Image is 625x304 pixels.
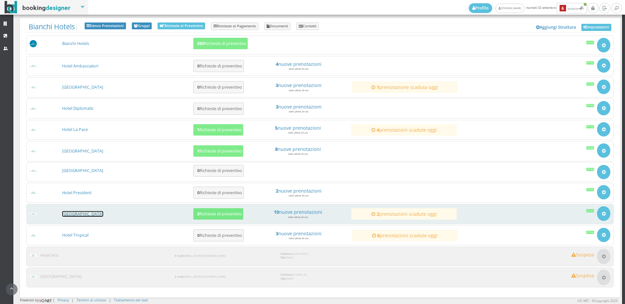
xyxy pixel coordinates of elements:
[193,124,243,136] button: 1Richieste di preventivo
[586,125,594,128] div: Attiva
[30,275,37,278] img: e2de19487d3611ed9c9d0608f5526cb6_max100.png
[296,22,319,30] a: Contatti
[193,81,244,93] button: 0Richieste di preventivo
[249,104,348,109] h4: nuove prenotazioni
[288,152,308,155] small: nelle ultime 24 ore
[197,41,204,46] b: 293
[62,168,103,173] a: [GEOGRAPHIC_DATA]
[20,297,55,303] div: Powered by |
[275,125,278,131] strong: 5
[193,60,244,72] button: 0Richieste di preventivo
[377,127,379,133] strong: 4
[30,65,37,67] img: a22403af7d3611ed9c9d0608f5526cb6_max100.png
[195,106,242,111] h5: Richieste di preventivo
[62,211,103,217] a: [GEOGRAPHIC_DATA]
[109,297,111,302] div: |
[571,273,594,278] h4: Sospesa
[197,148,199,154] b: 1
[172,272,277,282] div: [EMAIL_ADDRESS][DOMAIN_NAME]
[249,188,348,194] a: 2nuove prenotazioni
[197,106,200,111] b: 0
[195,233,242,238] h5: Richieste di preventivo
[289,194,309,197] small: nelle ultime 24 ore
[586,41,594,44] div: Attiva
[39,298,53,303] img: ionet_small_logo.png
[30,191,37,194] img: da2a24d07d3611ed9c9d0608f5526cb6_max100.png
[193,208,243,220] button: 3Richieste di preventivo
[280,277,286,280] strong: Tipo:
[193,229,244,241] button: 0Richieste di preventivo
[30,40,37,48] img: 56a3b5230dfa11eeb8a602419b1953d8_max100.png
[62,63,98,69] a: Hotel Ambasciatori
[288,131,308,134] small: nelle ultime 24 ore
[62,148,103,154] a: [GEOGRAPHIC_DATA]
[469,3,492,13] a: Profilo
[193,145,243,157] button: 1Richieste di preventivo
[289,67,309,70] small: nelle ultime 24 ore
[30,213,37,216] img: ea773b7e7d3611ed9c9d0608f5526cb6_max100.png
[249,82,348,88] h4: nuove prenotazioni
[193,187,244,199] button: 0Richieste di preventivo
[586,168,594,171] div: Attiva
[276,230,278,237] strong: 3
[85,22,126,30] a: Elenco Prenotazioni
[249,188,348,194] h4: nuove prenotazioni
[280,252,292,255] strong: Telefono:
[355,233,454,238] a: 6prenotazioni scadute oggi
[158,22,205,29] a: Richieste di Preventivo
[289,89,309,92] small: nelle ultime 24 ore
[249,231,348,236] h4: nuove prenotazioni
[276,61,278,67] strong: 4
[277,270,383,283] div: 054786126 Hotel
[29,22,79,31] span: |
[377,232,380,239] strong: 6
[62,127,88,132] a: Hotel La Pace
[248,146,348,152] h4: nuove prenotazioni
[355,84,454,90] a: 1prenotazione scaduta oggi
[354,127,454,133] h4: prenotazioni scadute oggi
[195,127,242,132] h5: Richieste di preventivo
[197,127,199,133] b: 1
[195,211,242,216] h5: Richieste di preventivo
[58,297,69,302] a: Privacy
[114,297,148,302] a: Trattamento dei dati
[175,275,184,278] strong: E-mail:
[195,190,242,195] h5: Richieste di preventivo
[62,41,89,46] a: Bianchi Hotels
[249,104,348,109] a: 3nuove prenotazioni
[249,61,348,67] a: 4nuove prenotazioni
[248,146,348,152] a: 8nuove prenotazioni
[248,209,348,215] a: 10nuove prenotazioni
[560,5,566,12] b: 6
[249,61,348,67] h4: nuove prenotazioni
[30,254,37,257] img: ab96904f7d3611ed9c9d0608f5526cb6_max100.png
[288,216,308,219] small: nelle ultime 24 ore
[571,252,594,257] h4: Sospesa
[354,127,454,133] a: 4prenotazioni scadute oggi
[586,209,594,212] div: Attiva
[197,168,200,173] b: 0
[248,209,348,215] h4: nuove prenotazioni
[29,22,75,31] a: Bianchi Hotels
[586,104,594,107] div: Attiva
[248,125,348,131] h4: nuove prenotazioni
[76,297,106,302] a: Termini di utilizzo
[30,86,37,89] img: b34dc2487d3611ed9c9d0608f5526cb6_max100.png
[62,106,94,111] a: Hotel Diplomatic
[249,231,348,236] a: 3nuove prenotazioni
[377,211,379,217] strong: 2
[581,24,611,31] a: Impostazioni
[193,103,244,115] button: 0Richieste di preventivo
[276,188,278,194] strong: 2
[355,84,454,90] h4: prenotazione scaduta oggi
[354,211,454,217] h4: prenotazioni scadute oggi
[275,146,278,152] strong: 8
[289,237,309,240] small: nelle ultime 24 ore
[586,231,594,234] div: Attiva
[495,4,524,13] a: [PERSON_NAME]
[132,22,152,30] a: Gruppi
[354,211,454,217] a: 2prenotazioni scadute oggi
[30,128,37,131] img: c3084f9b7d3611ed9c9d0608f5526cb6_max100.png
[469,3,588,13] span: martedì, 02 settembre
[197,63,200,69] b: 0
